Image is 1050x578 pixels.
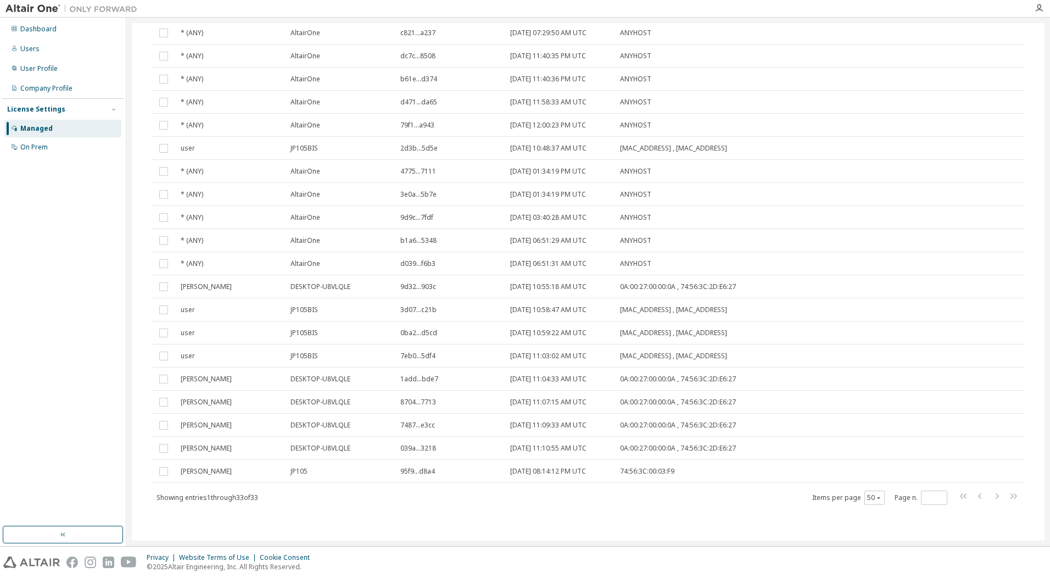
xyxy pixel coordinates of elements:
span: [DATE] 10:48:37 AM UTC [510,144,587,153]
span: user [181,144,195,153]
span: JP105BIS [291,305,318,314]
span: 7eb0...5df4 [400,352,435,360]
span: user [181,352,195,360]
span: DESKTOP-U8VLQLE [291,444,350,453]
span: [MAC_ADDRESS] , [MAC_ADDRESS] [620,352,727,360]
span: AltairOne [291,75,320,84]
span: [DATE] 01:34:19 PM UTC [510,167,586,176]
span: d039...f6b3 [400,259,435,268]
span: [DATE] 11:04:33 AM UTC [510,375,587,384]
span: * (ANY) [181,236,203,245]
span: JP105BIS [291,144,318,153]
span: [MAC_ADDRESS] , [MAC_ADDRESS] [620,305,727,314]
span: 0A:00:27:00:00:0A , 74:56:3C:2D:E6:27 [620,421,736,430]
span: * (ANY) [181,29,203,37]
span: [DATE] 10:59:22 AM UTC [510,329,587,337]
span: ANYHOST [620,167,651,176]
span: [PERSON_NAME] [181,398,232,407]
span: 039a...3218 [400,444,436,453]
span: JP105 [291,467,308,476]
span: [DATE] 11:40:36 PM UTC [510,75,586,84]
span: AltairOne [291,213,320,222]
span: [DATE] 08:14:12 PM UTC [510,467,586,476]
div: Dashboard [20,25,57,34]
span: 0A:00:27:00:00:0A , 74:56:3C:2D:E6:27 [620,282,736,291]
span: 0A:00:27:00:00:0A , 74:56:3C:2D:E6:27 [620,375,736,384]
span: [DATE] 01:34:19 PM UTC [510,190,586,199]
span: 3d07...c21b [400,305,437,314]
span: JP105BIS [291,329,318,337]
span: AltairOne [291,190,320,199]
span: [PERSON_NAME] [181,421,232,430]
span: ANYHOST [620,75,651,84]
span: user [181,329,195,337]
span: [PERSON_NAME] [181,375,232,384]
span: [DATE] 03:40:28 AM UTC [510,213,587,222]
span: [PERSON_NAME] [181,282,232,291]
span: [DATE] 10:58:47 AM UTC [510,305,587,314]
span: 1add...bde7 [400,375,438,384]
span: 7487...e3cc [400,421,435,430]
span: AltairOne [291,167,320,176]
span: [DATE] 07:29:50 AM UTC [510,29,587,37]
span: [DATE] 11:58:33 AM UTC [510,98,587,107]
div: On Prem [20,143,48,152]
span: Showing entries 1 through 33 of 33 [157,493,258,502]
div: Managed [20,124,53,133]
span: 4775...7111 [400,167,436,176]
span: AltairOne [291,98,320,107]
span: ANYHOST [620,29,651,37]
div: Company Profile [20,84,72,93]
span: AltairOne [291,121,320,130]
img: facebook.svg [66,557,78,568]
span: 9d9c...7fdf [400,213,433,222]
span: ANYHOST [620,121,651,130]
span: [DATE] 11:40:35 PM UTC [510,52,586,60]
span: c821...a237 [400,29,435,37]
span: Page n. [895,491,947,505]
span: * (ANY) [181,167,203,176]
span: 8704...7713 [400,398,436,407]
span: [DATE] 11:03:02 AM UTC [510,352,587,360]
span: ANYHOST [620,190,651,199]
span: AltairOne [291,236,320,245]
span: 0A:00:27:00:00:0A , 74:56:3C:2D:E6:27 [620,398,736,407]
span: ANYHOST [620,98,651,107]
span: 9d32...903c [400,282,436,291]
img: linkedin.svg [103,557,114,568]
span: 95f9...d8a4 [400,467,435,476]
div: User Profile [20,64,58,73]
img: Altair One [5,3,143,14]
span: [DATE] 10:55:18 AM UTC [510,282,587,291]
span: [PERSON_NAME] [181,444,232,453]
span: 3e0a...5b7e [400,190,437,199]
span: * (ANY) [181,121,203,130]
span: DESKTOP-U8VLQLE [291,375,350,384]
div: Cookie Consent [260,553,316,562]
span: DESKTOP-U8VLQLE [291,282,350,291]
div: Users [20,45,40,53]
span: [DATE] 06:51:29 AM UTC [510,236,587,245]
span: * (ANY) [181,52,203,60]
span: 2d3b...5d5e [400,144,438,153]
span: 0A:00:27:00:00:0A , 74:56:3C:2D:E6:27 [620,444,736,453]
span: * (ANY) [181,98,203,107]
span: * (ANY) [181,190,203,199]
button: 50 [867,493,882,502]
span: JP105BIS [291,352,318,360]
span: b61e...d374 [400,75,437,84]
span: [DATE] 11:10:55 AM UTC [510,444,587,453]
img: instagram.svg [85,557,96,568]
span: dc7c...8508 [400,52,435,60]
img: altair_logo.svg [3,557,60,568]
span: AltairOne [291,29,320,37]
span: ANYHOST [620,52,651,60]
span: [MAC_ADDRESS] , [MAC_ADDRESS] [620,144,727,153]
span: d471...da65 [400,98,437,107]
span: ANYHOST [620,236,651,245]
span: AltairOne [291,52,320,60]
span: user [181,305,195,314]
span: [DATE] 06:51:31 AM UTC [510,259,587,268]
span: * (ANY) [181,213,203,222]
span: * (ANY) [181,259,203,268]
